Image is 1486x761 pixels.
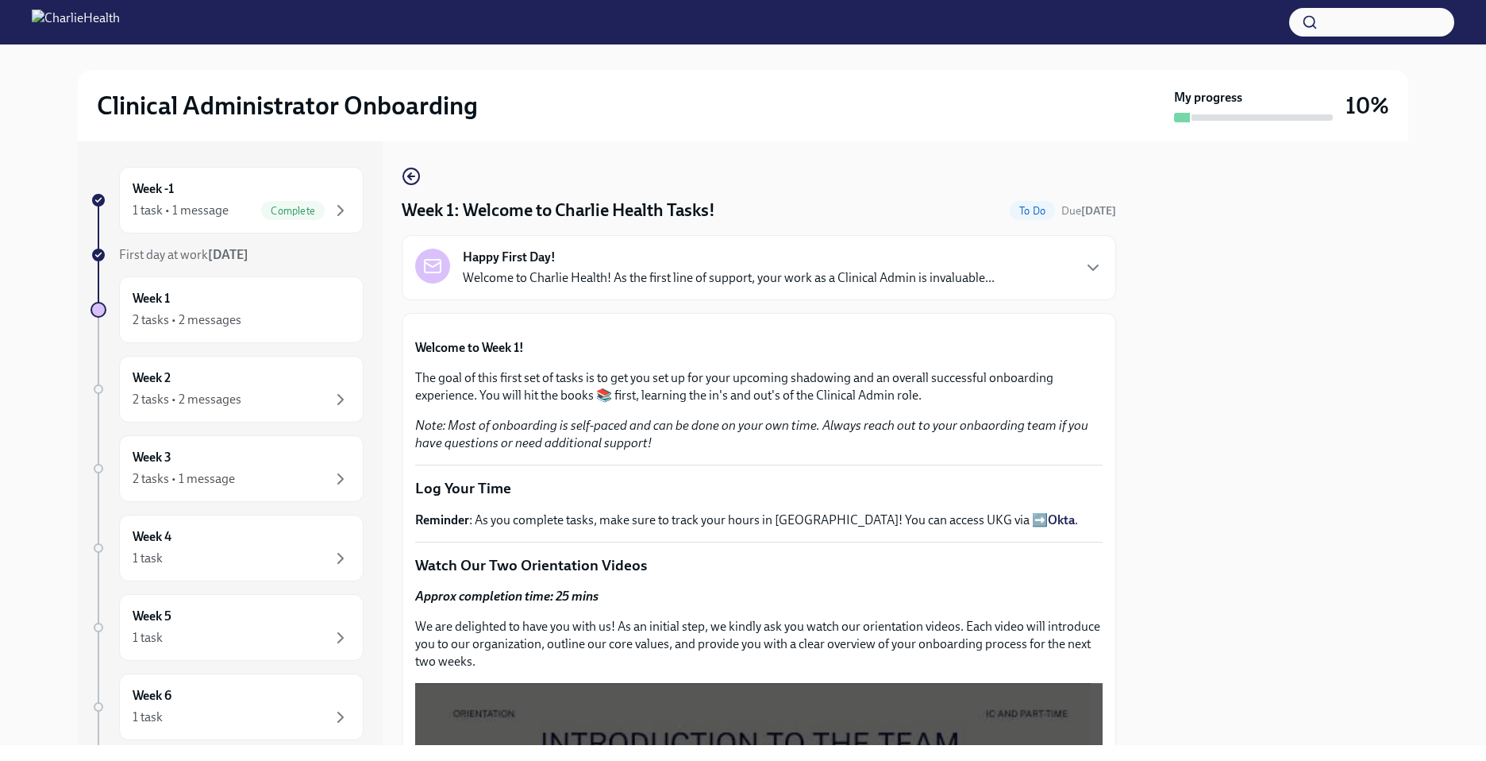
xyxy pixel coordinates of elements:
h6: Week 6 [133,687,171,705]
h6: Week 1 [133,290,170,307]
a: Week 51 task [90,594,364,661]
h6: Week -1 [133,180,174,198]
div: 2 tasks • 2 messages [133,391,241,408]
div: 1 task [133,709,163,726]
strong: Approx completion time: 25 mins [415,589,599,604]
div: 2 tasks • 1 message [133,470,235,488]
div: 1 task [133,550,163,567]
h2: Clinical Administrator Onboarding [97,90,478,122]
strong: Happy First Day! [463,249,556,266]
span: Complete [261,205,325,217]
a: Week 32 tasks • 1 message [90,435,364,502]
h6: Week 2 [133,369,171,387]
a: Okta [1048,512,1075,527]
span: First day at work [119,247,248,262]
img: CharlieHealth [32,10,120,35]
strong: My progress [1174,89,1242,106]
a: Week 22 tasks • 2 messages [90,356,364,423]
em: Note: Most of onboarding is self-paced and can be done on your own time. Always reach out to your... [415,418,1088,450]
p: We are delighted to have you with us! As an initial step, we kindly ask you watch our orientation... [415,618,1103,670]
strong: [DATE] [1081,204,1116,218]
p: : As you complete tasks, make sure to track your hours in [GEOGRAPHIC_DATA]! You can access UKG v... [415,512,1103,529]
p: Welcome to Charlie Health! As the first line of support, your work as a Clinical Admin is invalua... [463,269,995,287]
h6: Week 3 [133,449,171,466]
a: Week 12 tasks • 2 messages [90,276,364,343]
a: First day at work[DATE] [90,246,364,264]
strong: [DATE] [208,247,248,262]
span: To Do [1010,205,1055,217]
strong: Welcome to Week 1! [415,340,524,355]
h6: Week 5 [133,608,171,625]
div: 2 tasks • 2 messages [133,311,241,329]
span: September 22nd, 2025 07:00 [1061,203,1116,218]
h6: Week 4 [133,528,171,546]
a: Week 61 task [90,674,364,740]
h3: 10% [1345,91,1389,120]
p: Log Your Time [415,478,1103,499]
div: 1 task • 1 message [133,202,229,219]
span: Due [1061,204,1116,218]
a: Week 41 task [90,515,364,581]
p: Watch Our Two Orientation Videos [415,555,1103,576]
p: The goal of this first set of tasks is to get you set up for your upcoming shadowing and an overa... [415,369,1103,404]
a: Week -11 task • 1 messageComplete [90,167,364,234]
div: 1 task [133,629,163,647]
h4: Week 1: Welcome to Charlie Health Tasks! [402,199,715,222]
strong: Reminder [415,512,469,527]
